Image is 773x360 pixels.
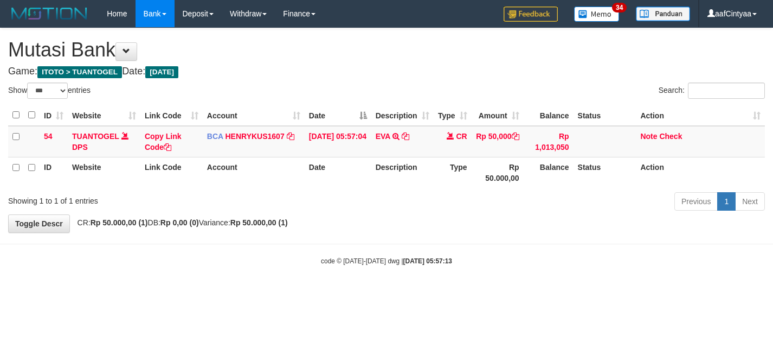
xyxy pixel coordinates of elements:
[402,132,409,141] a: Copy EVA to clipboard
[160,218,199,227] strong: Rp 0,00 (0)
[717,192,736,211] a: 1
[472,126,524,157] td: Rp 50,000
[305,105,371,126] th: Date: activate to sort column descending
[456,132,467,141] span: CR
[636,157,765,188] th: Action
[203,105,305,126] th: Account: activate to sort column ascending
[68,126,140,157] td: DPS
[636,105,765,126] th: Action: activate to sort column ascending
[434,105,472,126] th: Type: activate to sort column ascending
[305,157,371,188] th: Date
[68,157,140,188] th: Website
[40,157,68,188] th: ID
[524,126,574,157] td: Rp 1,013,050
[574,157,636,188] th: Status
[659,83,765,99] label: Search:
[287,132,294,141] a: Copy HENRYKUS1607 to clipboard
[472,157,524,188] th: Rp 50.000,00
[305,126,371,157] td: [DATE] 05:57:04
[8,214,70,233] a: Toggle Descr
[612,3,627,12] span: 34
[27,83,68,99] select: Showentries
[371,157,434,188] th: Description
[403,257,452,265] strong: [DATE] 05:57:13
[203,157,305,188] th: Account
[140,157,203,188] th: Link Code
[72,218,288,227] span: CR: DB: Variance:
[8,5,91,22] img: MOTION_logo.png
[659,132,682,141] a: Check
[230,218,288,227] strong: Rp 50.000,00 (1)
[524,157,574,188] th: Balance
[8,66,765,77] h4: Game: Date:
[8,83,91,99] label: Show entries
[321,257,452,265] small: code © [DATE]-[DATE] dwg |
[145,132,182,151] a: Copy Link Code
[376,132,390,141] a: EVA
[688,83,765,99] input: Search:
[735,192,765,211] a: Next
[207,132,223,141] span: BCA
[574,105,636,126] th: Status
[40,105,68,126] th: ID: activate to sort column ascending
[8,191,314,206] div: Showing 1 to 1 of 1 entries
[68,105,140,126] th: Website: activate to sort column ascending
[145,66,178,78] span: [DATE]
[91,218,148,227] strong: Rp 50.000,00 (1)
[636,7,690,21] img: panduan.png
[472,105,524,126] th: Amount: activate to sort column ascending
[140,105,203,126] th: Link Code: activate to sort column ascending
[640,132,657,141] a: Note
[225,132,284,141] a: HENRYKUS1607
[524,105,574,126] th: Balance
[512,132,519,141] a: Copy Rp 50,000 to clipboard
[574,7,620,22] img: Button%20Memo.svg
[72,132,119,141] a: TUANTOGEL
[37,66,122,78] span: ITOTO > TUANTOGEL
[371,105,434,126] th: Description: activate to sort column ascending
[8,39,765,61] h1: Mutasi Bank
[674,192,718,211] a: Previous
[434,157,472,188] th: Type
[504,7,558,22] img: Feedback.jpg
[44,132,53,141] span: 54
